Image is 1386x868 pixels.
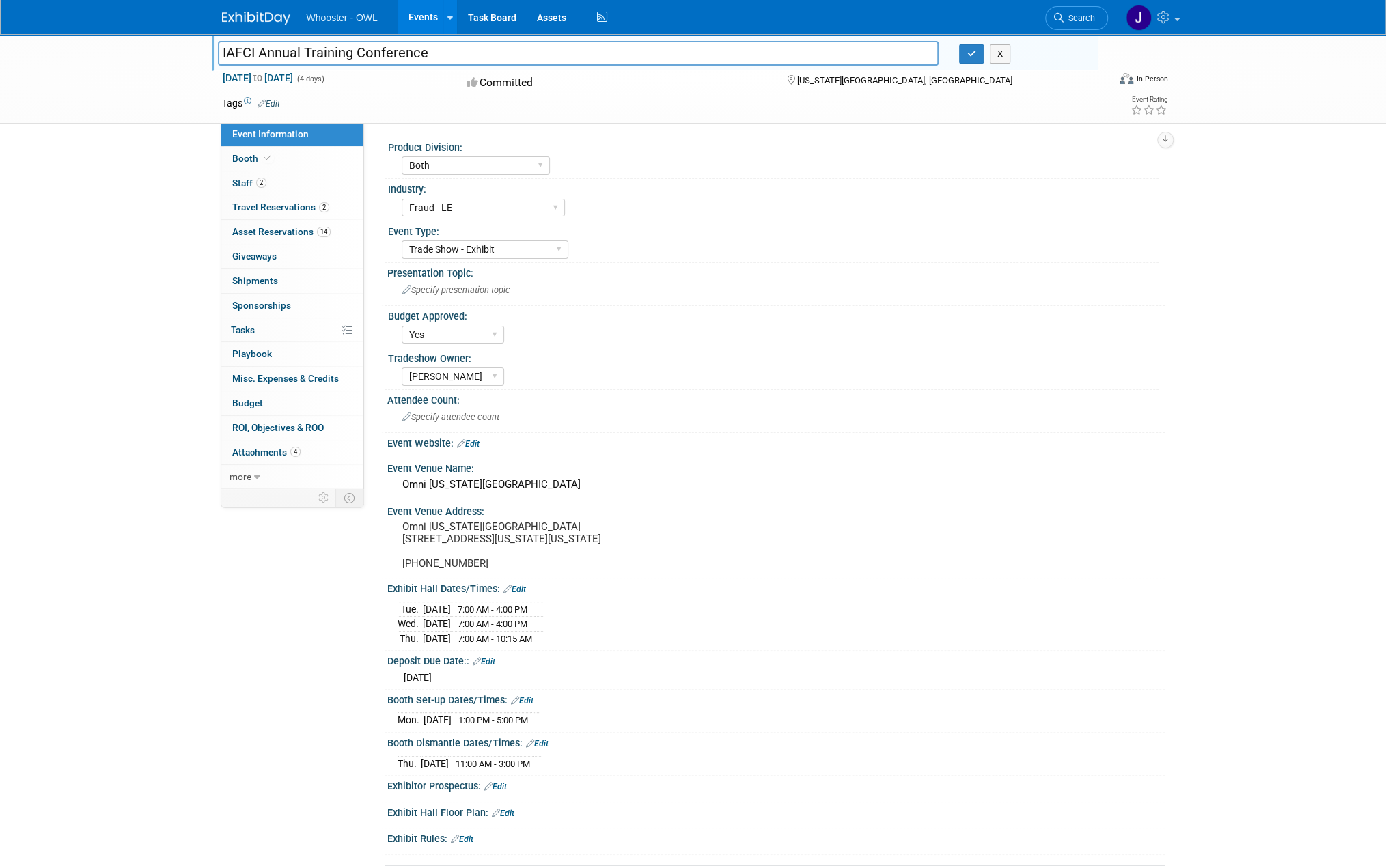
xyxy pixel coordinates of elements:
a: Event Information [221,122,363,146]
span: Staff [232,178,266,188]
div: Tradeshow Owner: [388,348,1159,365]
a: more [221,465,363,489]
div: Event Rating [1130,96,1167,103]
span: [DATE] [404,672,432,683]
a: Asset Reservations14 [221,220,363,244]
img: Format-Inperson.png [1120,73,1133,84]
span: Whooster - OWL [307,12,378,23]
span: Sponsorships [232,300,291,311]
span: Budget [232,397,263,408]
div: Event Format [1027,71,1168,92]
span: 7:00 AM - 4:00 PM [458,619,527,629]
span: 14 [317,227,331,237]
div: Exhibit Hall Dates/Times: [387,578,1165,596]
div: In-Person [1135,74,1167,84]
a: Edit [511,696,533,705]
a: Edit [503,585,526,594]
span: Event Information [232,128,309,139]
span: [US_STATE][GEOGRAPHIC_DATA], [GEOGRAPHIC_DATA] [797,75,1012,85]
span: 7:00 AM - 4:00 PM [458,604,527,615]
div: Event Website: [387,433,1165,451]
a: Edit [258,99,280,109]
div: Event Venue Address: [387,501,1165,518]
span: Playbook [232,348,272,359]
td: Tue. [398,602,423,617]
div: Product Division: [388,137,1159,154]
td: Thu. [398,631,423,645]
button: X [990,44,1011,64]
div: Presentation Topic: [387,263,1165,280]
td: Thu. [398,756,421,770]
a: Shipments [221,269,363,293]
span: Travel Reservations [232,201,329,212]
span: Specify attendee count [402,412,499,422]
span: Booth [232,153,274,164]
td: [DATE] [423,602,451,617]
a: Search [1045,6,1108,30]
div: Booth Set-up Dates/Times: [387,690,1165,708]
div: Exhibit Hall Floor Plan: [387,802,1165,820]
td: Personalize Event Tab Strip [312,489,336,507]
a: Edit [457,439,480,449]
td: Wed. [398,617,423,632]
span: ROI, Objectives & ROO [232,422,324,433]
span: Search [1064,13,1095,23]
div: Event Venue Name: [387,458,1165,475]
td: [DATE] [424,713,452,727]
div: Budget Approved: [388,306,1159,323]
td: Mon. [398,713,424,727]
span: Shipments [232,275,278,286]
span: Asset Reservations [232,226,331,237]
span: 1:00 PM - 5:00 PM [458,715,528,725]
div: Attendee Count: [387,390,1165,407]
td: [DATE] [423,617,451,632]
a: Misc. Expenses & Credits [221,367,363,391]
div: Deposit Due Date:: [387,651,1165,669]
a: Edit [451,835,473,844]
i: Booth reservation complete [264,154,271,162]
img: ExhibitDay [222,12,290,25]
span: [DATE] [DATE] [222,72,294,84]
td: Toggle Event Tabs [335,489,363,507]
span: Misc. Expenses & Credits [232,373,339,384]
div: Industry: [388,179,1159,196]
a: Booth [221,147,363,171]
img: John Holsinger [1126,5,1152,31]
span: 2 [256,178,266,188]
a: Edit [473,657,495,667]
span: to [251,72,264,83]
div: Booth Dismantle Dates/Times: [387,733,1165,751]
span: Giveaways [232,251,277,262]
a: Edit [492,809,514,818]
td: Tags [222,96,280,110]
a: Staff2 [221,171,363,195]
div: Exhibitor Prospectus: [387,776,1165,794]
span: 2 [319,202,329,212]
td: [DATE] [421,756,449,770]
a: ROI, Objectives & ROO [221,416,363,440]
a: Tasks [221,318,363,342]
a: Playbook [221,342,363,366]
td: [DATE] [423,631,451,645]
span: Attachments [232,447,301,458]
div: Exhibit Rules: [387,828,1165,846]
span: more [230,471,251,482]
span: 7:00 AM - 10:15 AM [458,634,532,644]
a: Attachments4 [221,440,363,464]
span: 11:00 AM - 3:00 PM [456,759,530,769]
span: Specify presentation topic [402,285,510,295]
div: Committed [463,71,765,95]
a: Sponsorships [221,294,363,318]
div: Event Type: [388,221,1159,238]
a: Giveaways [221,244,363,268]
div: Omni [US_STATE][GEOGRAPHIC_DATA] [398,474,1154,495]
span: 4 [290,447,301,457]
span: (4 days) [296,74,324,83]
a: Budget [221,391,363,415]
a: Edit [484,782,507,792]
pre: Omni [US_STATE][GEOGRAPHIC_DATA] [STREET_ADDRESS][US_STATE][US_STATE] [PHONE_NUMBER] [402,520,696,570]
a: Edit [526,739,549,748]
span: Tasks [231,324,255,335]
a: Travel Reservations2 [221,195,363,219]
